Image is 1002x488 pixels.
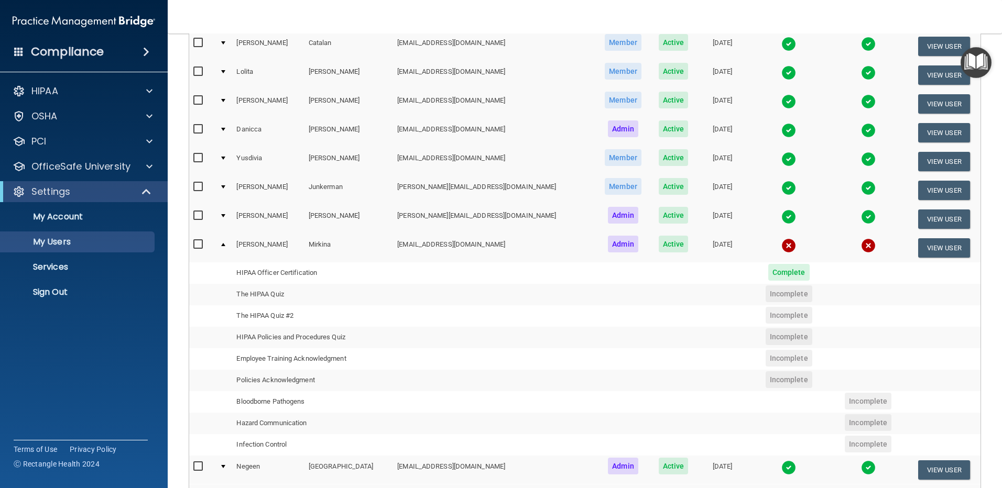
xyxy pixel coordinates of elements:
td: Hazard Communication [232,413,393,434]
iframe: Drift Widget Chat Controller [821,414,989,456]
img: tick.e7d51cea.svg [861,152,876,167]
td: [PERSON_NAME] [304,205,393,234]
button: View User [918,460,970,480]
td: [PERSON_NAME] [304,61,393,90]
td: Mirkina [304,234,393,262]
img: cross.ca9f0e7f.svg [781,238,796,253]
button: Open Resource Center [961,47,992,78]
td: [EMAIL_ADDRESS][DOMAIN_NAME] [393,32,596,61]
span: Admin [608,120,638,137]
td: The HIPAA Quiz #2 [232,305,393,327]
td: [EMAIL_ADDRESS][DOMAIN_NAME] [393,61,596,90]
td: [PERSON_NAME] [304,118,393,147]
img: tick.e7d51cea.svg [781,209,796,224]
span: Complete [768,264,810,281]
img: tick.e7d51cea.svg [781,123,796,138]
p: HIPAA [31,85,58,97]
td: The HIPAA Quiz [232,284,393,305]
img: tick.e7d51cea.svg [781,181,796,195]
td: [DATE] [696,90,748,118]
img: tick.e7d51cea.svg [781,94,796,109]
span: Incomplete [845,393,891,409]
img: tick.e7d51cea.svg [861,94,876,109]
button: View User [918,37,970,56]
p: PCI [31,135,46,148]
td: [PERSON_NAME][EMAIL_ADDRESS][DOMAIN_NAME] [393,205,596,234]
img: tick.e7d51cea.svg [781,65,796,80]
span: Incomplete [766,328,812,345]
td: [PERSON_NAME] [304,147,393,176]
p: Settings [31,185,70,198]
h4: Compliance [31,45,104,59]
img: tick.e7d51cea.svg [781,37,796,51]
a: OfficeSafe University [13,160,153,173]
td: Lolita [232,61,304,90]
img: PMB logo [13,11,155,32]
img: tick.e7d51cea.svg [861,37,876,51]
td: [EMAIL_ADDRESS][DOMAIN_NAME] [393,147,596,176]
span: Active [659,92,689,108]
td: Danicca [232,118,304,147]
span: Incomplete [766,285,812,302]
td: [DATE] [696,61,748,90]
a: PCI [13,135,153,148]
td: [PERSON_NAME] [232,90,304,118]
button: View User [918,209,970,229]
td: [DATE] [696,456,748,484]
span: Active [659,458,689,474]
td: [EMAIL_ADDRESS][DOMAIN_NAME] [393,234,596,262]
td: [PERSON_NAME] [232,205,304,234]
p: Services [7,262,150,272]
span: Admin [608,207,638,224]
td: [EMAIL_ADDRESS][DOMAIN_NAME] [393,456,596,484]
button: View User [918,238,970,258]
img: tick.e7d51cea.svg [781,460,796,475]
p: Sign Out [7,287,150,297]
a: HIPAA [13,85,153,97]
td: [PERSON_NAME][EMAIL_ADDRESS][DOMAIN_NAME] [393,176,596,205]
span: Member [605,63,641,80]
span: Admin [608,458,638,474]
td: [DATE] [696,118,748,147]
button: View User [918,94,970,114]
td: Negeen [232,456,304,484]
img: tick.e7d51cea.svg [861,209,876,224]
button: View User [918,152,970,171]
a: Terms of Use [14,444,57,454]
td: [DATE] [696,176,748,205]
img: tick.e7d51cea.svg [781,152,796,167]
p: My Users [7,237,150,247]
td: [PERSON_NAME] [232,234,304,262]
span: Active [659,63,689,80]
a: Privacy Policy [70,444,117,454]
img: tick.e7d51cea.svg [861,181,876,195]
td: [EMAIL_ADDRESS][DOMAIN_NAME] [393,90,596,118]
span: Admin [608,236,638,252]
td: Catalan [304,32,393,61]
span: Active [659,149,689,166]
button: View User [918,181,970,200]
td: [EMAIL_ADDRESS][DOMAIN_NAME] [393,118,596,147]
p: My Account [7,212,150,222]
span: Member [605,92,641,108]
span: Active [659,207,689,224]
p: OSHA [31,110,58,123]
span: Active [659,236,689,252]
td: [PERSON_NAME] [232,176,304,205]
img: tick.e7d51cea.svg [861,123,876,138]
td: Junkerman [304,176,393,205]
span: Member [605,34,641,51]
span: Incomplete [766,371,812,388]
button: View User [918,65,970,85]
td: [GEOGRAPHIC_DATA] [304,456,393,484]
a: Settings [13,185,152,198]
img: tick.e7d51cea.svg [861,460,876,475]
td: [DATE] [696,147,748,176]
td: [DATE] [696,205,748,234]
button: View User [918,123,970,142]
span: Active [659,120,689,137]
span: Ⓒ Rectangle Health 2024 [14,459,100,469]
td: Bloodborne Pathogens [232,391,393,413]
img: cross.ca9f0e7f.svg [861,238,876,253]
td: [PERSON_NAME] [304,90,393,118]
